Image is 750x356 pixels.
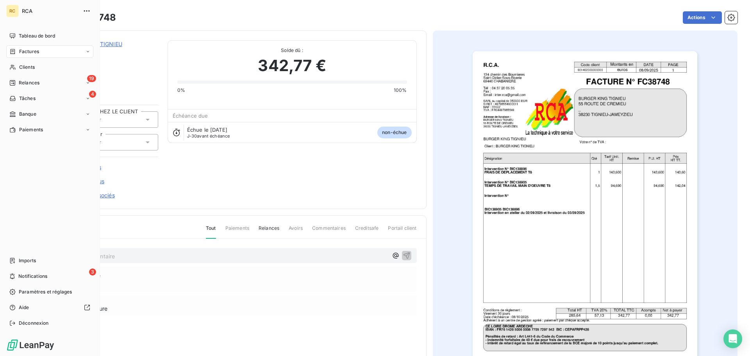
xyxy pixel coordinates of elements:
span: Clients [19,64,35,71]
span: Avoirs [289,225,303,238]
span: Factures [19,48,39,55]
span: Portail client [388,225,416,238]
span: 100% [394,87,407,94]
span: Déconnexion [19,320,49,327]
div: Open Intercom Messenger [723,329,742,348]
span: Paiements [19,126,43,133]
span: 4 [89,91,96,98]
span: Relances [19,79,39,86]
span: Aide [19,304,29,311]
a: Aide [6,301,93,314]
span: non-échue [377,127,411,138]
span: Tout [206,225,216,239]
span: 90146200 [61,50,158,56]
span: 3 [89,268,96,275]
span: 342,77 € [258,54,326,77]
button: Actions [683,11,722,24]
span: Relances [259,225,279,238]
span: Creditsafe [355,225,379,238]
span: Échue le [DATE] [187,127,227,133]
span: Solde dû : [177,47,407,54]
span: J-30 [187,133,197,139]
span: Paramètres et réglages [19,288,72,295]
span: Notifications [18,273,47,280]
span: RCA [22,8,78,14]
span: Imports [19,257,36,264]
span: Échéance due [173,113,208,119]
span: 19 [87,75,96,82]
span: avant échéance [187,134,230,138]
img: Logo LeanPay [6,339,55,351]
span: Tableau de bord [19,32,55,39]
div: RC [6,5,19,17]
span: Tâches [19,95,36,102]
span: 0% [177,87,185,94]
span: Commentaires [312,225,346,238]
span: Banque [19,111,36,118]
span: Paiements [225,225,249,238]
